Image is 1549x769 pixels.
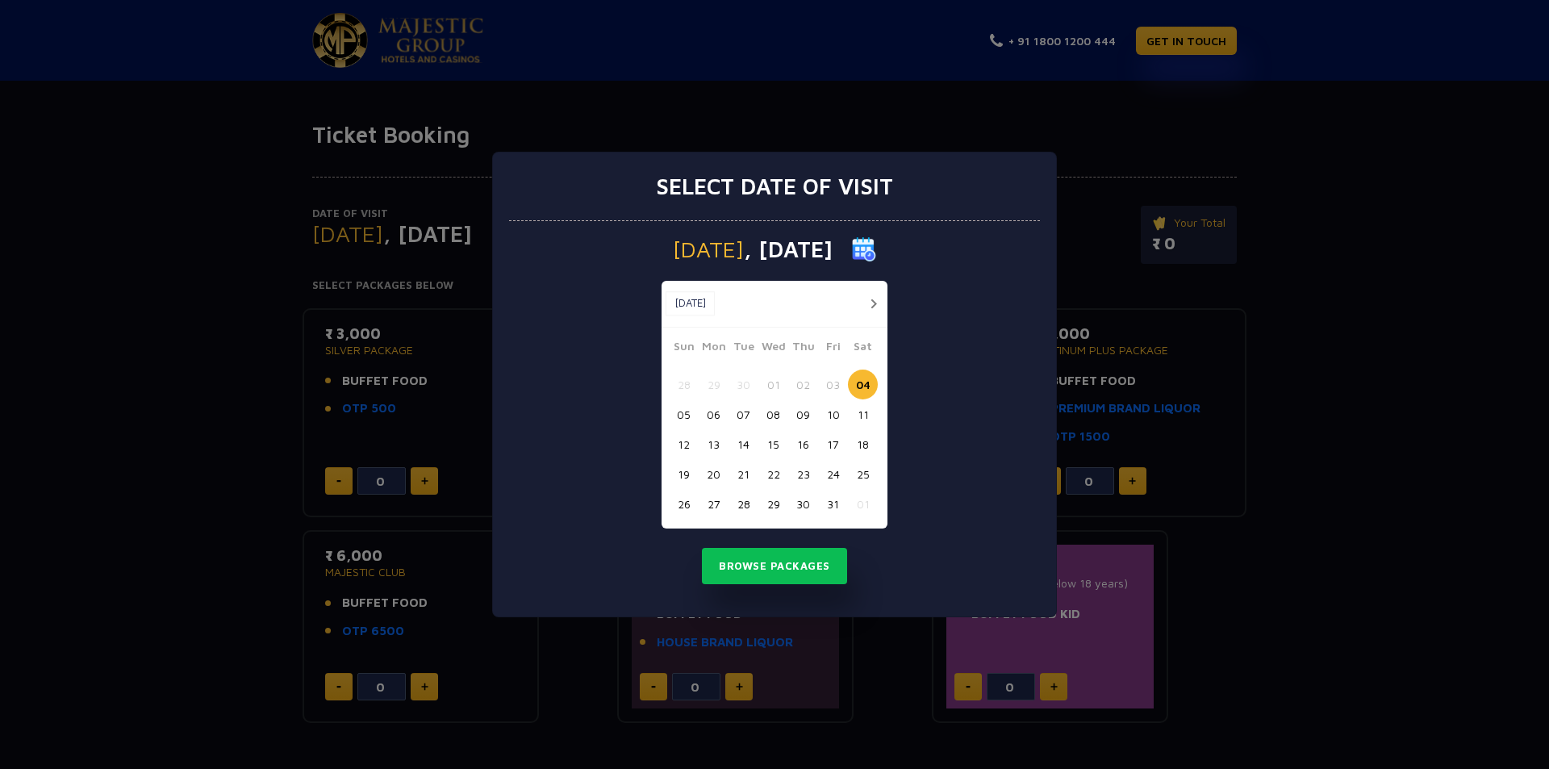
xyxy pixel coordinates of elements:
button: 09 [788,399,818,429]
button: 02 [788,370,818,399]
button: 23 [788,459,818,489]
button: 16 [788,429,818,459]
button: 15 [758,429,788,459]
button: Browse Packages [702,548,847,585]
button: [DATE] [666,291,715,316]
button: 27 [699,489,729,519]
button: 30 [729,370,758,399]
button: 07 [729,399,758,429]
span: Sun [669,337,699,360]
button: 31 [818,489,848,519]
button: 30 [788,489,818,519]
h3: Select date of visit [656,173,893,200]
button: 19 [669,459,699,489]
button: 21 [729,459,758,489]
button: 20 [699,459,729,489]
span: Tue [729,337,758,360]
button: 25 [848,459,878,489]
button: 29 [699,370,729,399]
span: Thu [788,337,818,360]
button: 29 [758,489,788,519]
button: 11 [848,399,878,429]
button: 28 [669,370,699,399]
span: Mon [699,337,729,360]
span: Wed [758,337,788,360]
button: 13 [699,429,729,459]
button: 04 [848,370,878,399]
button: 05 [669,399,699,429]
img: calender icon [852,237,876,261]
span: Sat [848,337,878,360]
span: Fri [818,337,848,360]
button: 14 [729,429,758,459]
button: 01 [758,370,788,399]
button: 17 [818,429,848,459]
button: 06 [699,399,729,429]
button: 26 [669,489,699,519]
button: 22 [758,459,788,489]
button: 12 [669,429,699,459]
button: 24 [818,459,848,489]
button: 18 [848,429,878,459]
span: , [DATE] [744,238,833,261]
button: 28 [729,489,758,519]
button: 10 [818,399,848,429]
span: [DATE] [673,238,744,261]
button: 01 [848,489,878,519]
button: 03 [818,370,848,399]
button: 08 [758,399,788,429]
